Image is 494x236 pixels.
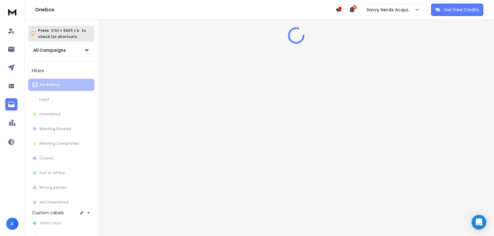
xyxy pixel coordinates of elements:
[366,7,415,13] p: Savvy Nerds Acquisition
[35,6,335,13] h1: Onebox
[28,66,94,75] h3: Filters
[6,6,18,17] img: logo
[431,4,483,16] button: Get Free Credits
[28,44,94,56] button: All Campaigns
[32,210,64,216] h3: Custom Labels
[6,218,18,230] button: A
[444,7,479,13] p: Get Free Credits
[50,27,80,34] span: Ctrl + Shift + k
[472,215,486,230] div: Open Intercom Messenger
[33,47,66,53] h1: All Campaigns
[38,28,86,40] p: Press to check for shortcuts.
[353,5,357,9] span: 39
